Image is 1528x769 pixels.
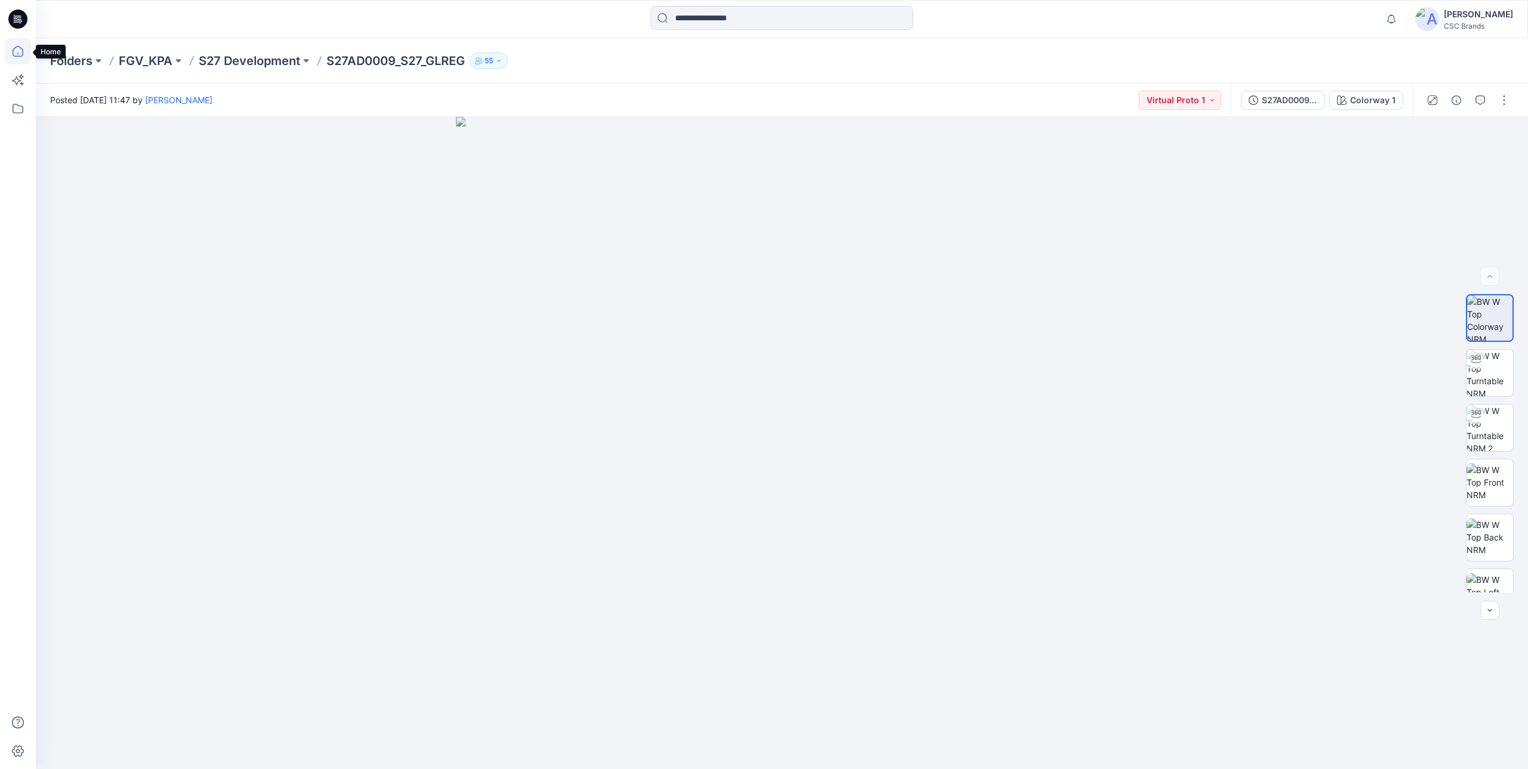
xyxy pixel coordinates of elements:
div: [PERSON_NAME] [1444,7,1513,21]
button: 55 [470,52,508,69]
div: S27AD0009_S27_GLREG_VP1 [1262,94,1317,107]
img: BW W Top Left NRM [1467,573,1513,611]
button: Colorway 1 [1329,91,1403,110]
img: avatar [1415,7,1439,31]
img: BW W Top Front NRM [1467,464,1513,501]
img: BW W Top Turntable NRM 2 [1467,404,1513,451]
span: Posted [DATE] 11:47 by [50,94,212,106]
img: eyJhbGciOiJIUzI1NiIsImtpZCI6IjAiLCJzbHQiOiJzZXMiLCJ0eXAiOiJKV1QifQ.eyJkYXRhIjp7InR5cGUiOiJzdG9yYW... [456,117,1108,769]
div: CSC Brands [1444,21,1513,30]
img: BW W Top Colorway NRM [1467,295,1512,341]
a: FGV_KPA [119,52,172,69]
button: S27AD0009_S27_GLREG_VP1 [1241,91,1324,110]
a: Folders [50,52,93,69]
p: 55 [485,54,493,67]
a: [PERSON_NAME] [145,95,212,105]
p: S27AD0009_S27_GLREG [326,52,465,69]
img: BW W Top Turntable NRM [1467,350,1513,396]
button: Details [1447,91,1466,110]
a: S27 Development [199,52,300,69]
div: Colorway 1 [1350,94,1395,107]
img: BW W Top Back NRM [1467,518,1513,556]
